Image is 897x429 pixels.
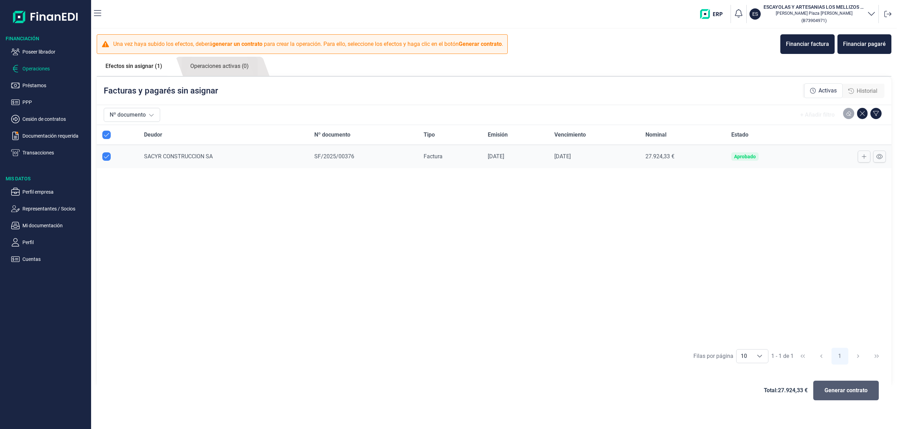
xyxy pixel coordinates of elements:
[102,152,111,161] div: Row Unselected null
[144,131,162,139] span: Deudor
[819,87,837,95] span: Activas
[144,153,213,160] span: SACYR CONSTRUCCION SA
[22,64,88,73] p: Operaciones
[11,238,88,247] button: Perfil
[22,115,88,123] p: Cesión de contratos
[868,348,885,365] button: Last Page
[113,40,503,48] p: Una vez haya subido los efectos, deberá para crear la operación. Para ello, seleccione los efecto...
[22,205,88,213] p: Representantes / Socios
[22,48,88,56] p: Poseer librador
[801,18,827,23] small: Copiar cif
[813,381,879,400] button: Generar contrato
[11,98,88,106] button: PPP
[751,350,768,363] div: Choose
[11,48,88,56] button: Poseer librador
[645,131,666,139] span: Nominal
[764,11,864,16] p: [PERSON_NAME] Plaza [PERSON_NAME]
[737,350,751,363] span: 10
[424,153,443,160] span: Factura
[11,64,88,73] button: Operaciones
[22,98,88,106] p: PPP
[771,353,794,359] span: 1 - 1 de 1
[850,348,867,365] button: Next Page
[22,221,88,230] p: Mi documentación
[11,132,88,140] button: Documentación requerida
[11,115,88,123] button: Cesión de contratos
[843,84,883,98] div: Historial
[424,131,435,139] span: Tipo
[11,188,88,196] button: Perfil empresa
[11,255,88,263] button: Cuentas
[813,348,830,365] button: Previous Page
[22,148,88,157] p: Transacciones
[734,154,756,159] div: Aprobado
[11,148,88,157] button: Transacciones
[554,153,634,160] div: [DATE]
[794,348,811,365] button: First Page
[780,34,835,54] button: Financiar factura
[554,131,586,139] span: Vencimiento
[11,205,88,213] button: Representantes / Socios
[212,41,262,47] b: generar un contrato
[11,81,88,90] button: Préstamos
[22,255,88,263] p: Cuentas
[104,85,218,96] p: Facturas y pagarés sin asignar
[314,153,354,160] span: SF/2025/00376
[857,87,877,95] span: Historial
[700,9,728,19] img: erp
[804,83,843,98] div: Activas
[693,352,733,360] div: Filas por página
[831,348,848,365] button: Page 1
[314,131,350,139] span: Nº documento
[97,57,171,76] a: Efectos sin asignar (1)
[102,131,111,139] div: All items selected
[824,386,868,395] span: Generar contrato
[22,238,88,247] p: Perfil
[645,153,720,160] div: 27.924,33 €
[731,131,748,139] span: Estado
[837,34,891,54] button: Financiar pagaré
[13,6,78,28] img: Logo de aplicación
[749,4,876,25] button: ESESCAYOLAS Y ARTESANIAS LOS MELLIZOS SL[PERSON_NAME] Plaza [PERSON_NAME](B73904971)
[752,11,758,18] p: ES
[764,386,808,395] span: Total: 27.924,33 €
[459,41,502,47] b: Generar contrato
[488,153,543,160] div: [DATE]
[11,221,88,230] button: Mi documentación
[488,131,508,139] span: Emisión
[22,81,88,90] p: Préstamos
[843,40,886,48] div: Financiar pagaré
[104,108,160,122] button: Nº documento
[22,188,88,196] p: Perfil empresa
[786,40,829,48] div: Financiar factura
[182,57,258,76] a: Operaciones activas (0)
[764,4,864,11] h3: ESCAYOLAS Y ARTESANIAS LOS MELLIZOS SL
[22,132,88,140] p: Documentación requerida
